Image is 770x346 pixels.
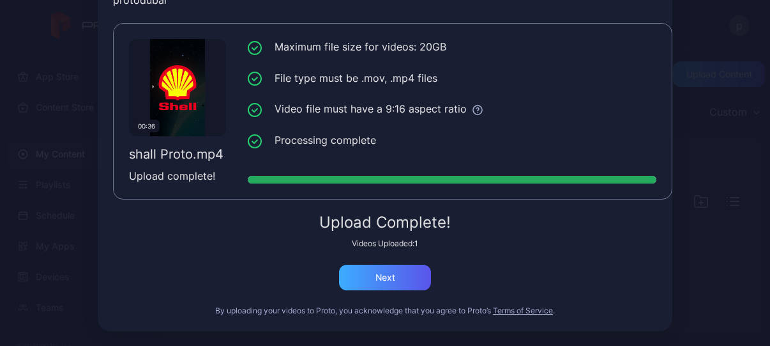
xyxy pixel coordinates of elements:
[113,215,657,230] div: Upload Complete!
[248,132,656,148] li: Processing complete
[339,265,431,290] button: Next
[248,39,656,55] li: Maximum file size for videos: 20GB
[133,120,160,132] div: 00:36
[129,168,226,184] div: Upload complete!
[248,70,656,86] li: File type must be .mov, .mp4 files
[113,306,657,316] div: By uploading your videos to Proto, you acknowledge that you agree to Proto’s .
[129,146,226,162] div: shall Proto.mp4
[113,239,657,249] div: Videos Uploaded: 1
[493,306,553,316] button: Terms of Service
[248,101,656,117] li: Video file must have a 9:16 aspect ratio
[375,272,395,283] div: Next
